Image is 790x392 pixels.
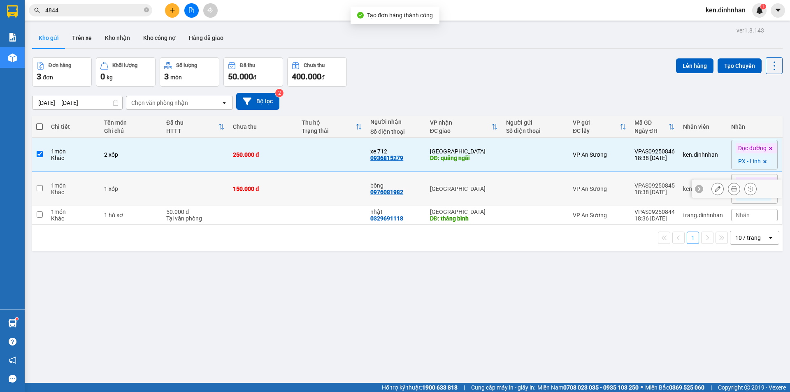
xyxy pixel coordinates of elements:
[573,151,626,158] div: VP An Sương
[8,53,17,62] img: warehouse-icon
[699,5,752,15] span: ken.dinhnhan
[669,384,704,391] strong: 0369 525 060
[321,74,325,81] span: đ
[464,383,465,392] span: |
[236,93,279,110] button: Bộ lọc
[563,384,639,391] strong: 0708 023 035 - 0935 103 250
[104,151,158,158] div: 2 xốp
[430,119,491,126] div: VP nhận
[370,128,421,135] div: Số điện thoại
[302,119,355,126] div: Thu hộ
[4,46,10,51] span: environment
[16,318,18,320] sup: 1
[98,28,137,48] button: Kho nhận
[207,7,213,13] span: aim
[634,215,675,222] div: 18:36 [DATE]
[287,57,347,87] button: Chưa thu400.000đ
[162,116,229,138] th: Toggle SortBy
[735,234,761,242] div: 10 / trang
[304,63,325,68] div: Chưa thu
[188,7,194,13] span: file-add
[96,57,156,87] button: Khối lượng0kg
[573,212,626,218] div: VP An Sương
[738,179,767,186] span: Dọc đường
[33,96,122,109] input: Select a date range.
[683,123,723,130] div: Nhân viên
[45,6,142,15] input: Tìm tên, số ĐT hoặc mã đơn
[34,7,40,13] span: search
[7,5,18,18] img: logo-vxr
[104,119,158,126] div: Tên món
[569,116,630,138] th: Toggle SortBy
[711,183,724,195] div: Sửa đơn hàng
[104,186,158,192] div: 1 xốp
[756,7,763,14] img: icon-new-feature
[370,215,403,222] div: 0329691118
[771,3,785,18] button: caret-down
[182,28,230,48] button: Hàng đã giao
[275,89,283,97] sup: 2
[144,7,149,14] span: close-circle
[65,28,98,48] button: Trên xe
[774,7,782,14] span: caret-down
[43,74,53,81] span: đơn
[51,148,96,155] div: 1 món
[233,186,293,192] div: 150.000 đ
[506,128,565,134] div: Số điện thoại
[166,209,225,215] div: 50.000 đ
[302,128,355,134] div: Trạng thái
[228,72,253,81] span: 50.000
[9,356,16,364] span: notification
[738,158,761,165] span: PX - Linh
[738,144,767,152] span: Dọc đường
[370,182,421,189] div: bông
[137,28,182,48] button: Kho công nợ
[32,28,65,48] button: Kho gửi
[104,128,158,134] div: Ghi chú
[711,383,712,392] span: |
[144,7,149,12] span: close-circle
[430,148,498,155] div: [GEOGRAPHIC_DATA]
[292,72,321,81] span: 400.000
[634,128,668,134] div: Ngày ĐH
[683,212,723,218] div: trang.dinhnhan
[253,74,256,81] span: đ
[370,155,403,161] div: 0936815279
[430,155,498,161] div: DĐ: quãng ngãi
[537,383,639,392] span: Miền Nam
[165,3,179,18] button: plus
[760,4,766,9] sup: 1
[170,7,175,13] span: plus
[430,186,498,192] div: [GEOGRAPHIC_DATA]
[51,182,96,189] div: 1 món
[233,123,293,130] div: Chưa thu
[4,4,119,20] li: [PERSON_NAME]
[676,58,713,73] button: Lên hàng
[51,123,96,130] div: Chi tiết
[573,119,620,126] div: VP gửi
[731,123,778,130] div: Nhãn
[630,116,679,138] th: Toggle SortBy
[370,118,421,125] div: Người nhận
[634,189,675,195] div: 18:38 [DATE]
[9,375,16,383] span: message
[107,74,113,81] span: kg
[170,74,182,81] span: món
[767,234,774,241] svg: open
[718,58,762,73] button: Tạo Chuyến
[160,57,219,87] button: Số lượng3món
[297,116,366,138] th: Toggle SortBy
[9,338,16,346] span: question-circle
[32,57,92,87] button: Đơn hàng3đơn
[164,72,169,81] span: 3
[370,209,421,215] div: nhật
[184,3,199,18] button: file-add
[634,209,675,215] div: VPAS09250844
[49,63,71,68] div: Đơn hàng
[634,148,675,155] div: VPAS09250846
[744,385,750,390] span: copyright
[8,319,17,327] img: warehouse-icon
[641,386,643,389] span: ⚪️
[762,4,764,9] span: 1
[57,35,109,62] li: VP [GEOGRAPHIC_DATA]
